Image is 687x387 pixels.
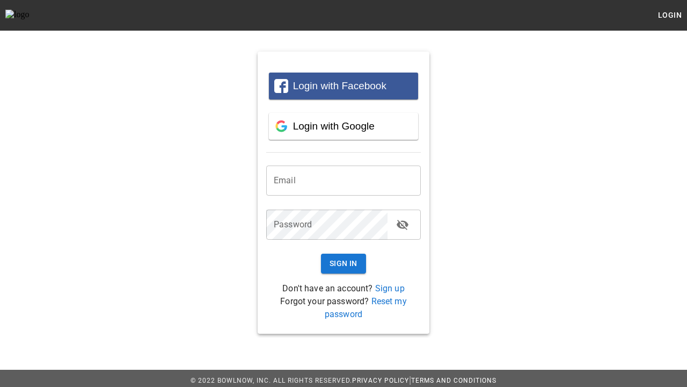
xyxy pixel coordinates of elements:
[269,73,418,99] button: Login with Facebook
[375,283,405,293] a: Sign up
[411,377,496,384] a: Terms and Conditions
[266,282,421,295] p: Don't have an account?
[269,113,418,140] button: Login with Google
[325,296,407,319] a: Reset my password
[352,377,409,384] a: Privacy Policy
[653,5,687,25] button: Login
[321,254,366,274] button: Sign In
[266,295,421,321] p: Forgot your password?
[392,214,413,235] button: toggle password visibility
[293,120,375,132] span: Login with Google
[191,377,352,384] span: © 2022 BowlNow, Inc. All Rights Reserved.
[293,80,386,91] span: Login with Facebook
[5,10,64,20] img: logo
